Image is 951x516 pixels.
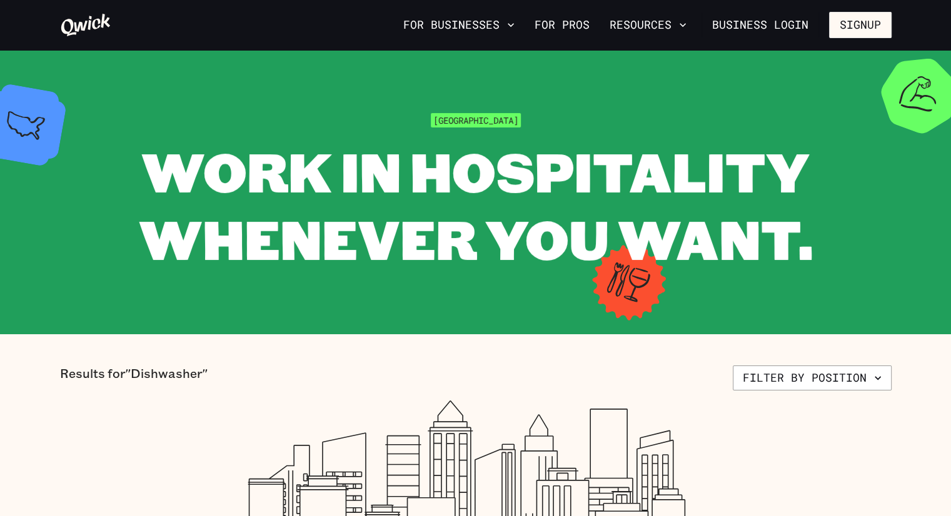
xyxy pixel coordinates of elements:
[829,12,892,38] button: Signup
[398,14,520,36] button: For Businesses
[139,135,813,274] span: WORK IN HOSPITALITY WHENEVER YOU WANT.
[702,12,819,38] a: Business Login
[530,14,595,36] a: For Pros
[733,365,892,390] button: Filter by position
[431,113,521,127] span: [GEOGRAPHIC_DATA]
[60,365,208,390] p: Results for "Dishwasher"
[605,14,692,36] button: Resources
